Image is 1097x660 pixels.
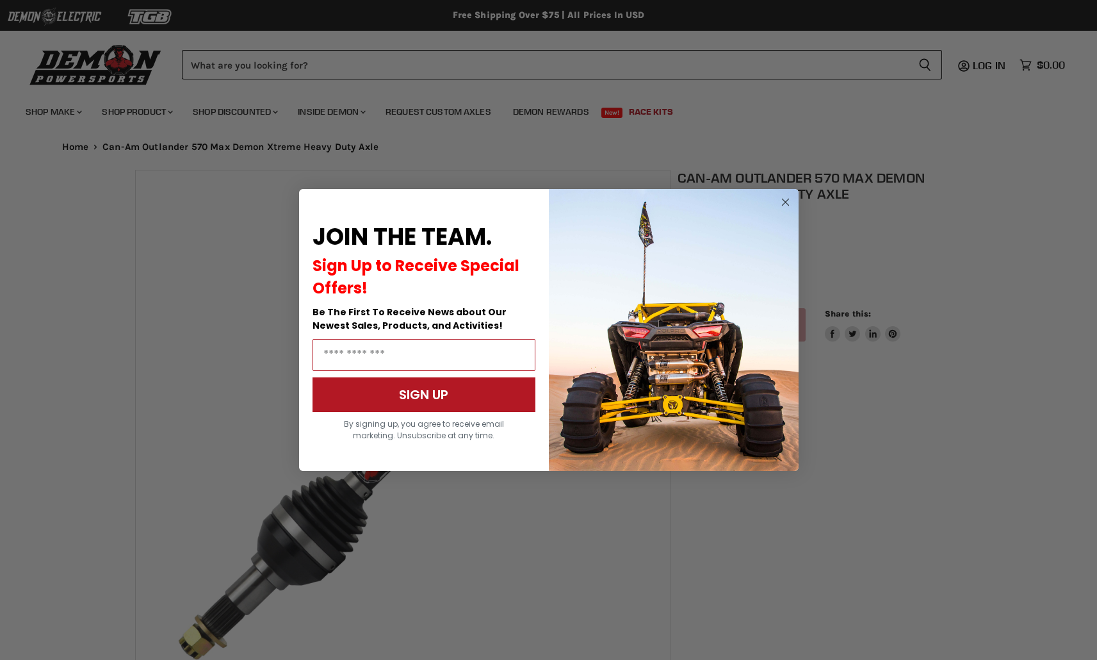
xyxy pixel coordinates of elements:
[313,306,507,332] span: Be The First To Receive News about Our Newest Sales, Products, and Activities!
[777,194,793,210] button: Close dialog
[344,418,504,441] span: By signing up, you agree to receive email marketing. Unsubscribe at any time.
[313,339,535,371] input: Email Address
[313,220,492,253] span: JOIN THE TEAM.
[313,377,535,412] button: SIGN UP
[549,189,799,471] img: a9095488-b6e7-41ba-879d-588abfab540b.jpeg
[313,255,519,299] span: Sign Up to Receive Special Offers!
